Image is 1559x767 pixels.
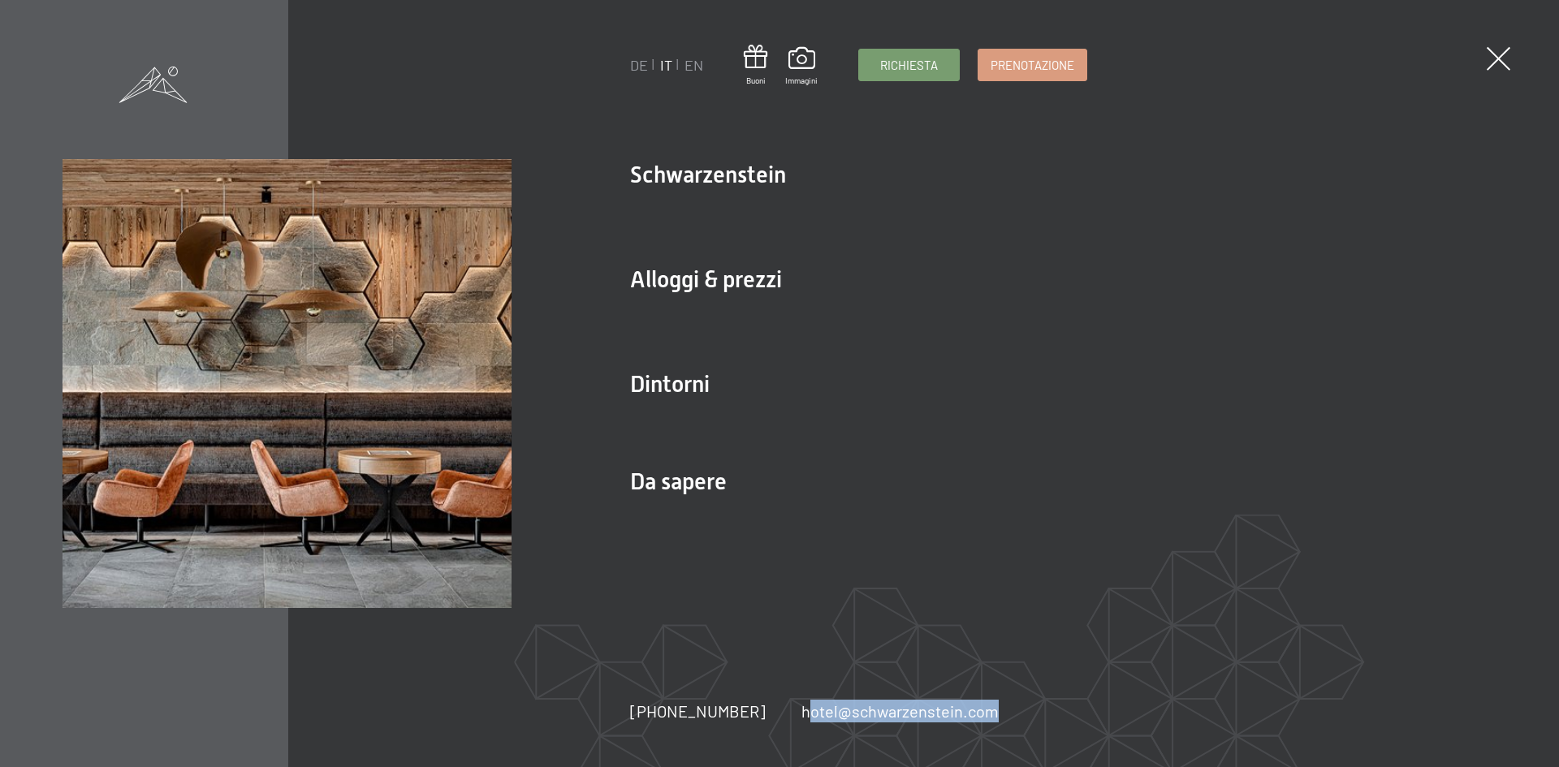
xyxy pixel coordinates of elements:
a: EN [684,56,703,74]
span: Buoni [744,75,767,86]
span: Immagini [785,75,818,86]
a: Buoni [744,45,767,86]
span: [PHONE_NUMBER] [630,701,766,721]
img: [Translate to Italienisch:] [63,159,512,608]
a: DE [630,56,648,74]
a: Richiesta [859,50,959,80]
a: [PHONE_NUMBER] [630,700,766,722]
a: IT [660,56,672,74]
a: hotel@schwarzenstein.com [801,700,999,722]
a: Immagini [785,47,818,86]
span: Richiesta [880,57,938,74]
span: Prenotazione [991,57,1074,74]
a: Prenotazione [978,50,1086,80]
